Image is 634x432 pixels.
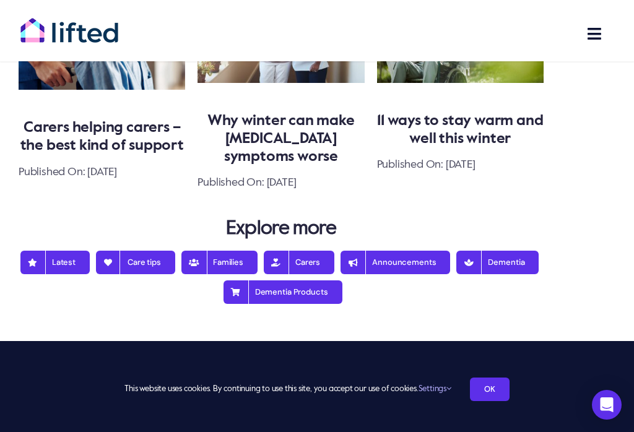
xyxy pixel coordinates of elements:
[377,159,475,170] span: Published On: [DATE]
[377,113,543,146] a: 11 ways to stay warm and well this winter
[466,19,614,49] nav: Main Menu
[19,244,544,304] nav: Blog Nav
[470,378,510,401] a: OK
[196,257,243,267] span: Families
[124,379,451,399] span: This website uses cookies. By continuing to use this site, you accept our use of cookies.
[207,113,354,164] a: Why winter can make [MEDICAL_DATA] symptoms worse
[278,257,320,267] span: Carers
[471,257,524,267] span: Dementia
[20,120,184,153] a: Carers helping carers – the best kind of support
[19,166,117,178] span: Published On: [DATE]
[20,251,90,274] a: Latest
[264,251,334,274] a: Carers
[20,17,119,30] a: lifted-logo
[355,257,436,267] span: Announcements
[456,251,539,274] a: Dementia
[96,251,175,274] a: Care tips
[110,257,161,267] span: Care tips
[181,251,258,274] a: Families
[198,177,296,188] span: Published On: [DATE]
[238,287,328,297] span: Dementia Products
[35,257,76,267] span: Latest
[341,251,450,274] a: Announcements
[592,390,622,420] div: Open Intercom Messenger
[419,385,451,393] a: Settings
[224,280,342,304] a: Dementia Products
[226,218,336,238] strong: Explore more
